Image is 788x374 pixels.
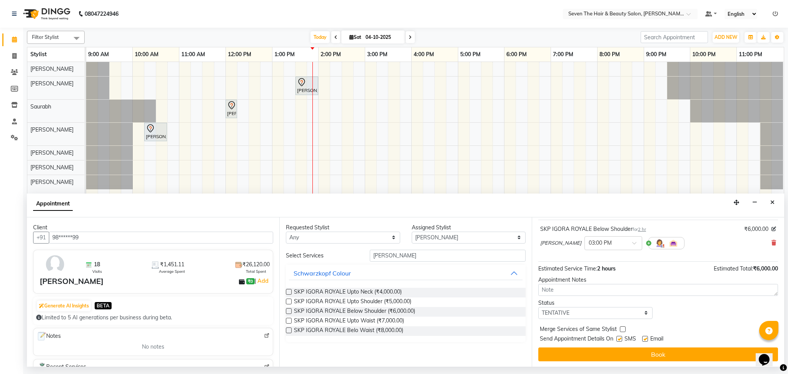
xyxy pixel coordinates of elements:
[179,49,207,60] a: 11:00 AM
[255,276,270,286] span: |
[20,3,72,25] img: logo
[538,347,778,361] button: Book
[744,225,768,233] span: ₹6,000.00
[294,317,404,326] span: SKP IGORA ROYALE Upto Waist (₹7,000.00)
[412,49,436,60] a: 4:00 PM
[160,260,184,269] span: ₹1,451.11
[133,49,160,60] a: 10:00 AM
[365,49,389,60] a: 3:00 PM
[737,49,764,60] a: 11:00 PM
[226,49,253,60] a: 12:00 PM
[145,124,166,140] div: [PERSON_NAME], TK03, 10:15 AM-10:45 AM, Hair Cut - Kids (Below 08 Years) ([DEMOGRAPHIC_DATA])
[713,32,739,43] button: ADD NEW
[624,335,636,344] span: SMS
[242,260,270,269] span: ₹26,120.00
[30,149,73,156] span: [PERSON_NAME]
[638,227,646,232] span: 2 hr
[633,227,646,232] small: for
[412,224,526,232] div: Assigned Stylist
[598,49,622,60] a: 8:00 PM
[85,3,119,25] b: 08047224946
[33,224,273,232] div: Client
[289,266,523,280] button: Schwarzkopf Colour
[37,301,91,311] button: Generate AI Insights
[540,335,613,344] span: Send Appointment Details On
[32,34,59,40] span: Filter Stylist
[30,164,73,171] span: [PERSON_NAME]
[95,302,112,309] span: BETA
[771,227,776,231] i: Edit price
[690,49,718,60] a: 10:00 PM
[753,265,778,272] span: ₹6,000.00
[540,239,581,247] span: [PERSON_NAME]
[226,101,236,117] div: [PERSON_NAME], TK02, 12:00 PM-12:15 PM, [PERSON_NAME] Trimming ([DEMOGRAPHIC_DATA])
[458,49,482,60] a: 5:00 PM
[655,239,664,248] img: Hairdresser.png
[319,49,343,60] a: 2:00 PM
[272,49,297,60] a: 1:00 PM
[597,265,616,272] span: 2 hours
[294,307,415,317] span: SKP IGORA ROYALE Below Shoulder (₹6,000.00)
[33,232,49,244] button: +91
[49,232,273,244] input: Search by Name/Mobile/Email/Code
[94,260,100,269] span: 18
[44,253,66,275] img: avatar
[714,265,753,272] span: Estimated Total:
[40,275,104,287] div: [PERSON_NAME]
[540,325,617,335] span: Merge Services of Same Stylist
[294,297,411,307] span: SKP IGORA ROYALE Upto Shoulder (₹5,000.00)
[538,276,778,284] div: Appointment Notes
[86,49,111,60] a: 9:00 AM
[644,49,668,60] a: 9:00 PM
[756,343,780,366] iframe: chat widget
[286,224,400,232] div: Requested Stylist
[30,179,73,185] span: [PERSON_NAME]
[347,34,363,40] span: Sat
[280,252,364,260] div: Select Services
[33,197,73,211] span: Appointment
[363,32,402,43] input: 2025-10-04
[30,103,51,110] span: Saurabh
[30,80,73,87] span: [PERSON_NAME]
[36,314,270,322] div: Limited to 5 AI generations per business during beta.
[669,239,678,248] img: Interior.png
[246,269,266,274] span: Total Spent
[294,326,403,336] span: SKP IGORA ROYALE Belo Waist (₹8,000.00)
[311,31,330,43] span: Today
[767,197,778,209] button: Close
[256,276,270,286] a: Add
[650,335,663,344] span: Email
[538,299,653,307] div: Status
[37,331,61,341] span: Notes
[92,269,102,274] span: Visits
[30,65,73,72] span: [PERSON_NAME]
[294,269,351,278] div: Schwarzkopf Colour
[370,250,526,262] input: Search by service name
[540,225,646,233] div: SKP IGORA ROYALE Below Shoulder
[296,78,317,94] div: [PERSON_NAME], TK01, 01:30 PM-02:00 PM, Hair Cut - Mens Haircut
[159,269,185,274] span: Average Spent
[30,126,73,133] span: [PERSON_NAME]
[641,31,708,43] input: Search Appointment
[37,362,86,372] span: Recent Services
[538,265,597,272] span: Estimated Service Time:
[551,49,575,60] a: 7:00 PM
[246,278,254,284] span: ₹0
[294,288,402,297] span: SKP IGORA ROYALE Upto Neck (₹4,000.00)
[142,343,164,351] span: No notes
[715,34,737,40] span: ADD NEW
[504,49,529,60] a: 6:00 PM
[30,51,47,58] span: Stylist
